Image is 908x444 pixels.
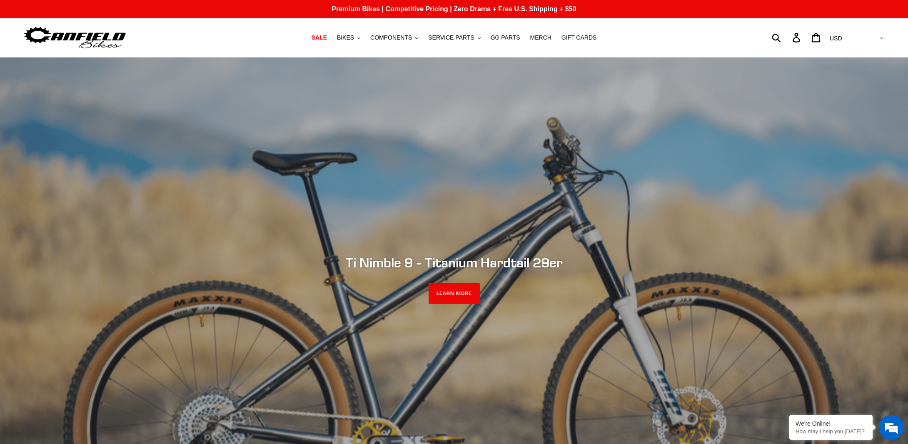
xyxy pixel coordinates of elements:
img: Canfield Bikes [23,25,127,51]
h2: Ti Nimble 9 - Titanium Hardtail 29er [227,254,681,270]
button: COMPONENTS [366,32,422,43]
span: SALE [312,34,327,41]
button: BIKES [333,32,364,43]
button: SERVICE PARTS [424,32,484,43]
input: Search [776,28,798,47]
span: GG PARTS [491,34,520,41]
span: GIFT CARDS [561,34,597,41]
p: How may I help you today? [796,428,866,434]
span: SERVICE PARTS [428,34,474,41]
a: LEARN MORE [429,283,480,304]
a: GG PARTS [486,32,524,43]
a: GIFT CARDS [557,32,601,43]
a: SALE [307,32,331,43]
a: MERCH [526,32,556,43]
span: BIKES [337,34,354,41]
span: MERCH [530,34,551,41]
span: COMPONENTS [370,34,412,41]
div: We're Online! [796,420,866,427]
